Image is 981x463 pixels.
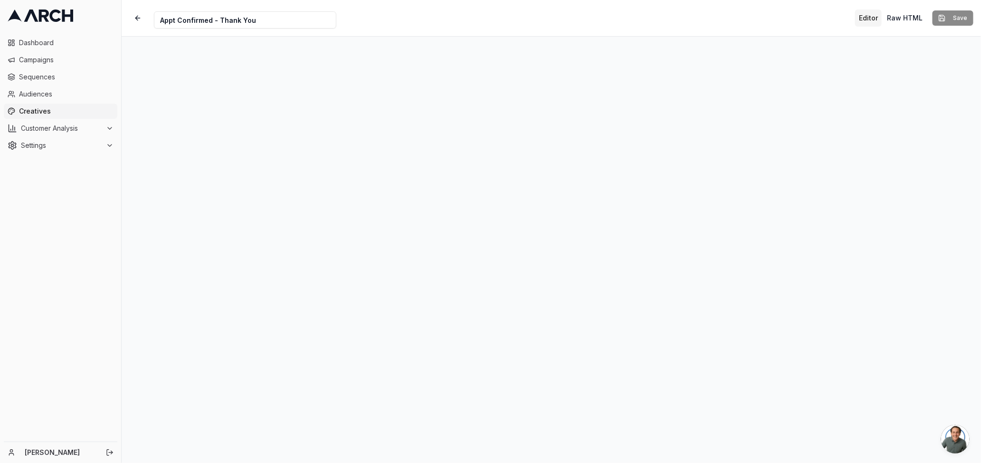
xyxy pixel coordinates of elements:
[855,10,882,27] button: Toggle editor
[4,138,117,153] button: Settings
[4,52,117,68] a: Campaigns
[4,87,117,102] a: Audiences
[941,425,970,453] a: Open chat
[4,104,117,119] a: Creatives
[154,11,336,29] input: Internal Creative Name
[25,448,95,457] a: [PERSON_NAME]
[21,141,102,150] span: Settings
[4,121,117,136] button: Customer Analysis
[4,35,117,50] a: Dashboard
[19,55,114,65] span: Campaigns
[21,124,102,133] span: Customer Analysis
[4,69,117,85] a: Sequences
[884,10,927,27] button: Toggle custom HTML
[103,446,116,459] button: Log out
[19,38,114,48] span: Dashboard
[19,89,114,99] span: Audiences
[19,106,114,116] span: Creatives
[19,72,114,82] span: Sequences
